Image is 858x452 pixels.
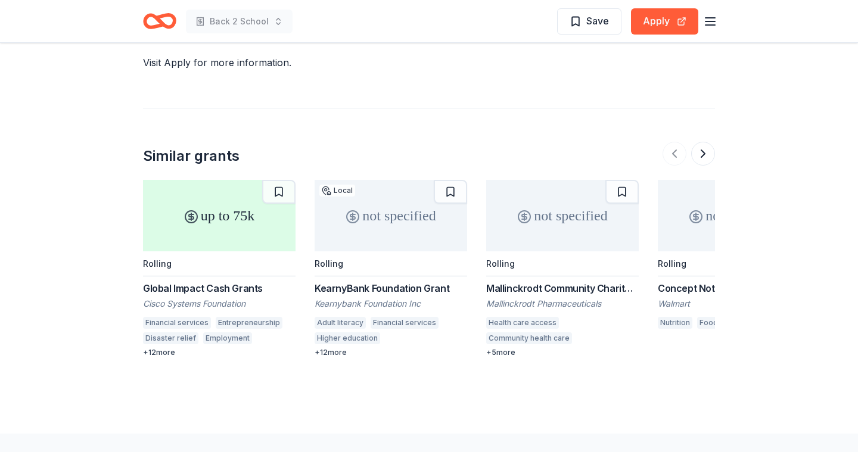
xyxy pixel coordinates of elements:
a: Home [143,7,176,35]
div: Mallinckrodt Pharmaceuticals [486,298,639,310]
a: not specifiedRollingMallinckrodt Community Charitable Giving ProgramMallinckrodt PharmaceuticalsH... [486,180,639,357]
div: Mallinckrodt Community Charitable Giving Program [486,281,639,295]
button: Back 2 School [186,10,293,33]
div: not specified [486,180,639,251]
div: Global Impact Cash Grants [143,281,296,295]
div: Rolling [486,258,515,269]
div: + 5 more [486,348,639,357]
div: Adult literacy [315,317,366,329]
a: up to 75kRollingGlobal Impact Cash GrantsCisco Systems FoundationFinancial servicesEntrepreneursh... [143,180,296,357]
div: + 12 more [315,348,467,357]
div: Health care access [486,317,559,329]
button: Apply [631,8,698,35]
div: Entrepreneurship [216,317,282,329]
div: Rolling [143,258,172,269]
div: not specified [315,180,467,251]
div: Concept Note [658,281,810,295]
div: Higher education [315,332,380,344]
div: Local [319,185,355,197]
span: Save [586,13,609,29]
div: Walmart [658,298,810,310]
div: KearnyBank Foundation Grant [315,281,467,295]
div: not specified [658,180,810,251]
span: Back 2 School [210,14,269,29]
div: Employment [203,332,252,344]
div: Financial services [371,317,439,329]
div: Rolling [658,258,686,269]
div: Similar grants [143,146,240,166]
div: Visit Apply for more information. [143,55,715,70]
div: Cisco Systems Foundation [143,298,296,310]
a: not specifiedLocalRollingKearnyBank Foundation GrantKearnybank Foundation IncAdult literacyFinanc... [315,180,467,357]
div: Community health care [486,332,572,344]
div: Rolling [315,258,343,269]
a: not specifiedRollingConcept NoteWalmartNutritionFood security [658,180,810,332]
div: Food security [697,317,751,329]
div: Kearnybank Foundation Inc [315,298,467,310]
div: + 12 more [143,348,296,357]
div: Financial services [143,317,211,329]
div: Disaster relief [143,332,198,344]
button: Save [557,8,621,35]
div: up to 75k [143,180,296,251]
div: Nutrition [658,317,692,329]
